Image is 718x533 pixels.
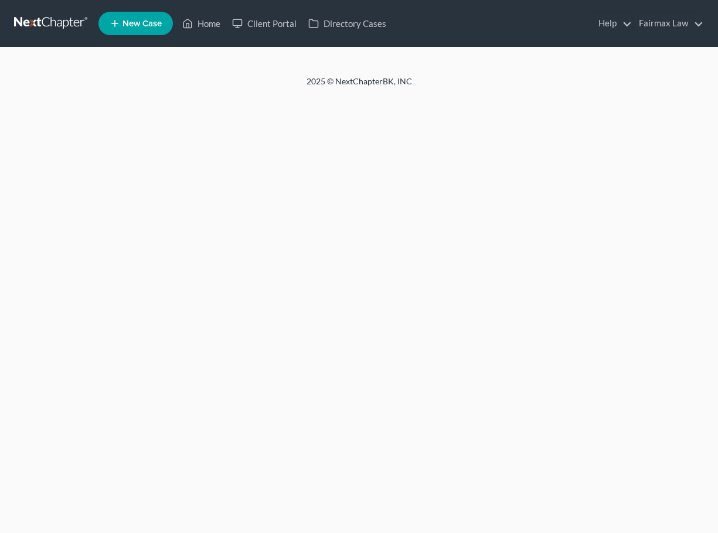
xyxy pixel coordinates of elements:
a: Directory Cases [302,13,392,34]
a: Help [593,13,632,34]
new-legal-case-button: New Case [98,12,173,35]
a: Home [176,13,226,34]
div: 2025 © NextChapterBK, INC [25,76,693,97]
a: Client Portal [226,13,302,34]
a: Fairmax Law [633,13,703,34]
